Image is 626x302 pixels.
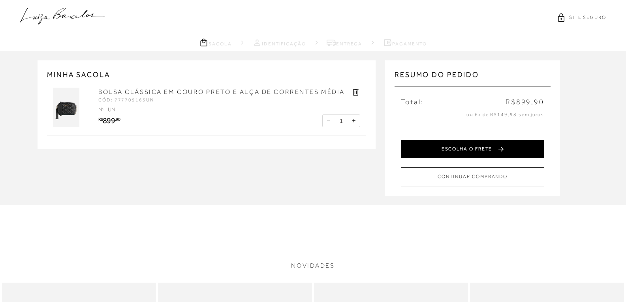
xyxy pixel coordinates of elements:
[569,14,606,21] span: SITE SEGURO
[53,88,79,127] img: BOLSA CLÁSSICA EM COURO PRETO E ALÇA DE CORRENTES MÉDIA
[401,140,544,158] button: ESCOLHA O FRETE
[98,106,115,113] span: Nº : UN
[47,70,366,80] h2: MINHA SACOLA
[395,70,551,86] h3: Resumo do pedido
[506,97,544,107] span: R$899,90
[401,167,544,186] button: CONTINUAR COMPRANDO
[401,97,423,107] span: Total:
[252,38,306,47] a: Identificação
[327,38,362,47] a: Entrega
[401,111,544,118] p: ou 6x de R$149,98 sem juros
[199,38,232,47] a: Sacola
[383,38,427,47] a: Pagamento
[98,97,154,103] span: CÓD: 777705165UN
[340,117,343,124] span: 1
[98,88,345,96] a: BOLSA CLÁSSICA EM COURO PRETO E ALÇA DE CORRENTES MÉDIA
